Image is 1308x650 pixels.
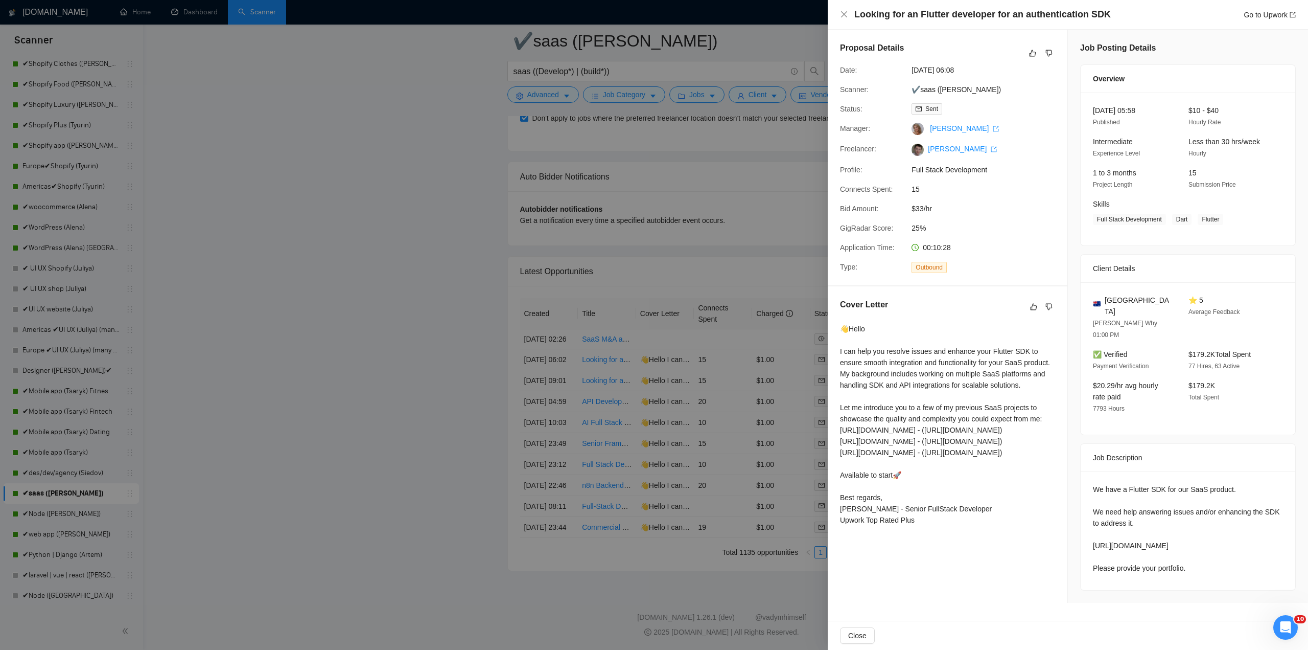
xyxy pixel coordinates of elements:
[912,144,924,156] img: c1NTvE-xGdEzmUe4E723X2fZNKPUviW1hr_O-fJwZB_pgnKMptW1ZTwxcsgWXerR48
[854,8,1111,21] h4: Looking for an Flutter developer for an authentication SDK
[1093,169,1136,177] span: 1 to 3 months
[1188,181,1236,188] span: Submission Price
[840,85,869,94] span: Scanner:
[1093,382,1158,401] span: $20.29/hr avg hourly rate paid
[1093,405,1125,412] span: 7793 Hours
[840,10,848,18] span: close
[1093,181,1132,188] span: Project Length
[1043,301,1055,313] button: dislike
[1093,444,1283,472] div: Job Description
[840,166,862,174] span: Profile:
[912,184,1065,195] span: 15
[1188,350,1251,358] span: $179.2K Total Spent
[1045,49,1053,57] span: dislike
[993,126,999,132] span: export
[840,145,876,153] span: Freelancer:
[1188,106,1219,115] span: $10 - $40
[1290,12,1296,18] span: export
[1244,11,1296,19] a: Go to Upworkexport
[1093,255,1283,282] div: Client Details
[1093,363,1149,370] span: Payment Verification
[840,299,888,311] h5: Cover Letter
[1093,214,1166,225] span: Full Stack Development
[848,630,867,641] span: Close
[912,222,1065,234] span: 25%
[1093,484,1283,574] div: We have a Flutter SDK for our SaaS product. We need help answering issues and/or enhancing the SD...
[912,84,1065,95] span: ✔saas ([PERSON_NAME])
[991,146,997,152] span: export
[1188,119,1221,126] span: Hourly Rate
[1029,49,1036,57] span: like
[1188,394,1219,401] span: Total Spent
[840,10,848,19] button: Close
[1093,138,1133,146] span: Intermediate
[840,205,879,213] span: Bid Amount:
[1188,138,1260,146] span: Less than 30 hrs/week
[925,105,938,113] span: Sent
[840,323,1055,526] div: 👋Hello I can help you resolve issues and enhance your Flutter SDK to ensure smooth integration an...
[928,145,997,153] a: [PERSON_NAME] export
[1188,382,1215,390] span: $179.2K
[923,243,951,252] span: 00:10:28
[1027,301,1040,313] button: like
[1043,47,1055,59] button: dislike
[840,105,862,113] span: Status:
[1188,363,1240,370] span: 77 Hires, 63 Active
[912,262,947,273] span: Outbound
[1188,308,1240,316] span: Average Feedback
[912,203,1065,214] span: $33/hr
[840,627,875,644] button: Close
[1188,169,1197,177] span: 15
[912,244,919,251] span: clock-circle
[1093,350,1128,358] span: ✅ Verified
[1198,214,1223,225] span: Flutter
[916,106,922,112] span: mail
[912,164,1065,175] span: Full Stack Development
[1080,42,1156,54] h5: Job Posting Details
[912,64,1065,76] span: [DATE] 06:08
[1093,73,1125,84] span: Overview
[840,185,893,193] span: Connects Spent:
[1093,150,1140,157] span: Experience Level
[840,263,857,271] span: Type:
[1188,296,1203,304] span: ⭐ 5
[840,42,904,54] h5: Proposal Details
[840,224,893,232] span: GigRadar Score:
[1093,106,1135,115] span: [DATE] 05:58
[1093,119,1120,126] span: Published
[1172,214,1192,225] span: Dart
[1105,295,1172,317] span: [GEOGRAPHIC_DATA]
[840,124,870,132] span: Manager:
[1030,303,1037,311] span: like
[840,243,895,252] span: Application Time:
[1045,303,1053,311] span: dislike
[1093,320,1157,339] span: [PERSON_NAME] Why 01:00 PM
[1273,615,1298,640] iframe: Intercom live chat
[1026,47,1039,59] button: like
[1294,615,1306,623] span: 10
[1093,200,1110,208] span: Skills
[1093,300,1101,307] img: 🇦🇺
[930,124,999,132] a: [PERSON_NAME] export
[840,66,857,74] span: Date:
[1188,150,1206,157] span: Hourly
